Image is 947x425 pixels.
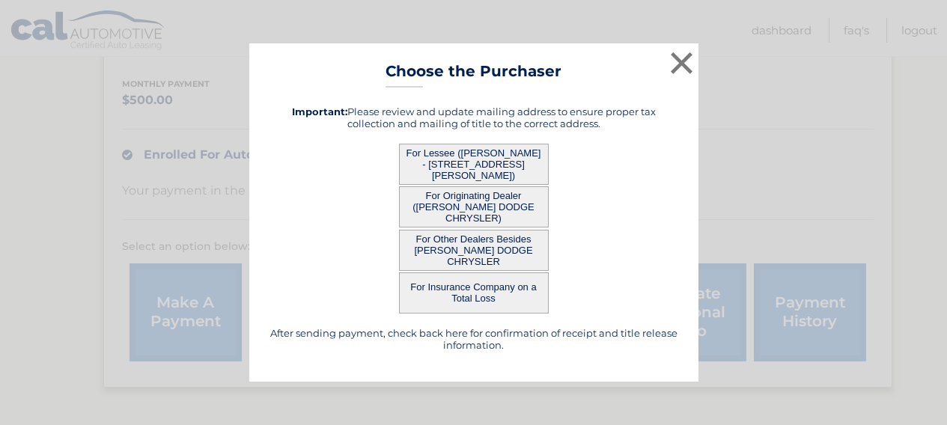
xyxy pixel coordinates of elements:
strong: Important: [292,106,347,117]
h5: Please review and update mailing address to ensure proper tax collection and mailing of title to ... [268,106,680,129]
button: For Lessee ([PERSON_NAME] - [STREET_ADDRESS][PERSON_NAME]) [399,144,549,185]
button: × [667,48,697,78]
button: For Other Dealers Besides [PERSON_NAME] DODGE CHRYSLER [399,230,549,271]
button: For Insurance Company on a Total Loss [399,272,549,314]
h3: Choose the Purchaser [386,62,561,88]
h5: After sending payment, check back here for confirmation of receipt and title release information. [268,327,680,351]
button: For Originating Dealer ([PERSON_NAME] DODGE CHRYSLER) [399,186,549,227]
